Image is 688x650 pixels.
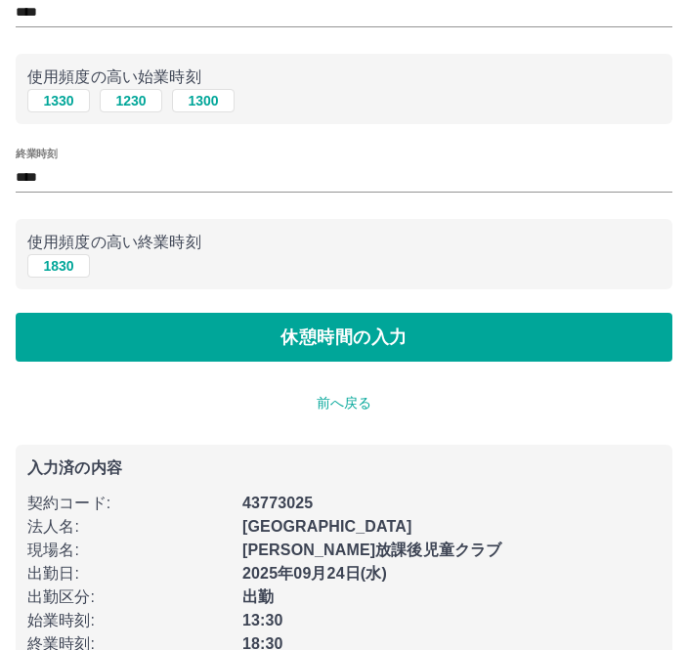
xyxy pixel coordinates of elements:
[27,609,231,632] p: 始業時刻 :
[16,393,672,413] p: 前へ戻る
[172,89,235,112] button: 1300
[27,539,231,562] p: 現場名 :
[16,147,57,161] label: 終業時刻
[27,65,661,89] p: 使用頻度の高い始業時刻
[27,515,231,539] p: 法人名 :
[100,89,162,112] button: 1230
[27,492,231,515] p: 契約コード :
[16,313,672,362] button: 休憩時間の入力
[242,518,412,535] b: [GEOGRAPHIC_DATA]
[27,254,90,278] button: 1830
[27,562,231,585] p: 出勤日 :
[242,612,283,628] b: 13:30
[27,231,661,254] p: 使用頻度の高い終業時刻
[242,565,387,582] b: 2025年09月24日(水)
[27,585,231,609] p: 出勤区分 :
[242,542,501,558] b: [PERSON_NAME]放課後児童クラブ
[242,588,274,605] b: 出勤
[27,460,661,476] p: 入力済の内容
[242,495,313,511] b: 43773025
[27,89,90,112] button: 1330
